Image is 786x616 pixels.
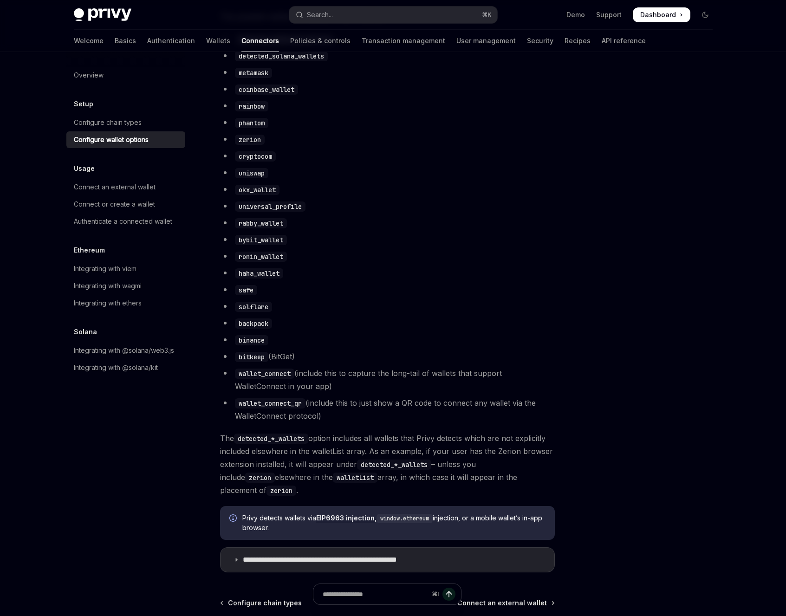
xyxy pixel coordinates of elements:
[66,131,185,148] a: Configure wallet options
[74,163,95,174] h5: Usage
[74,280,142,292] div: Integrating with wagmi
[266,486,296,496] code: zerion
[235,218,287,228] code: rabby_wallet
[206,30,230,52] a: Wallets
[235,235,287,245] code: bybit_wallet
[74,98,93,110] h5: Setup
[245,473,275,483] code: zerion
[307,9,333,20] div: Search...
[235,84,298,95] code: coinbase_wallet
[74,199,155,210] div: Connect or create a wallet
[235,398,305,409] code: wallet_connect_qr
[66,260,185,277] a: Integrating with viem
[235,185,279,195] code: okx_wallet
[66,295,185,311] a: Integrating with ethers
[115,30,136,52] a: Basics
[633,7,690,22] a: Dashboard
[235,252,287,262] code: ronin_wallet
[74,8,131,21] img: dark logo
[235,318,272,329] code: backpack
[235,268,283,279] code: haha_wallet
[74,30,104,52] a: Welcome
[66,213,185,230] a: Authenticate a connected wallet
[74,245,105,256] h5: Ethereum
[602,30,646,52] a: API reference
[74,263,136,274] div: Integrating with viem
[66,278,185,294] a: Integrating with wagmi
[147,30,195,52] a: Authentication
[66,114,185,131] a: Configure chain types
[235,68,272,78] code: metamask
[74,216,172,227] div: Authenticate a connected wallet
[527,30,553,52] a: Security
[235,151,276,162] code: cryptocom
[357,460,431,470] code: detected_*_wallets
[565,30,591,52] a: Recipes
[456,30,516,52] a: User management
[234,434,308,444] code: detected_*_wallets
[566,10,585,19] a: Demo
[66,179,185,195] a: Connect an external wallet
[220,432,555,497] span: The option includes all wallets that Privy detects which are not explicitly included elsewhere in...
[482,11,492,19] span: ⌘ K
[74,70,104,81] div: Overview
[698,7,713,22] button: Toggle dark mode
[235,285,257,295] code: safe
[66,359,185,376] a: Integrating with @solana/kit
[235,118,268,128] code: phantom
[235,302,272,312] code: solflare
[235,369,294,379] code: wallet_connect
[235,51,328,61] code: detected_solana_wallets
[74,182,156,193] div: Connect an external wallet
[289,6,497,23] button: Open search
[316,514,375,522] a: EIP6963 injection
[290,30,351,52] a: Policies & controls
[333,473,377,483] code: walletList
[596,10,622,19] a: Support
[323,584,428,604] input: Ask a question...
[442,588,455,601] button: Send message
[66,67,185,84] a: Overview
[235,335,268,345] code: binance
[74,326,97,337] h5: Solana
[220,396,555,422] li: (include this to just show a QR code to connect any wallet via the WalletConnect protocol)
[377,514,433,523] code: window.ethereum
[235,135,265,145] code: zerion
[74,298,142,309] div: Integrating with ethers
[235,352,268,362] code: bitkeep
[74,117,142,128] div: Configure chain types
[220,367,555,393] li: (include this to capture the long-tail of wallets that support WalletConnect in your app)
[241,30,279,52] a: Connectors
[242,513,546,532] span: Privy detects wallets via , injection, or a mobile wallet’s in-app browser.
[235,101,268,111] code: rainbow
[74,134,149,145] div: Configure wallet options
[235,201,305,212] code: universal_profile
[235,168,268,178] code: uniswap
[74,345,174,356] div: Integrating with @solana/web3.js
[66,342,185,359] a: Integrating with @solana/web3.js
[362,30,445,52] a: Transaction management
[229,514,239,524] svg: Info
[640,10,676,19] span: Dashboard
[66,196,185,213] a: Connect or create a wallet
[74,362,158,373] div: Integrating with @solana/kit
[220,350,555,363] li: (BitGet)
